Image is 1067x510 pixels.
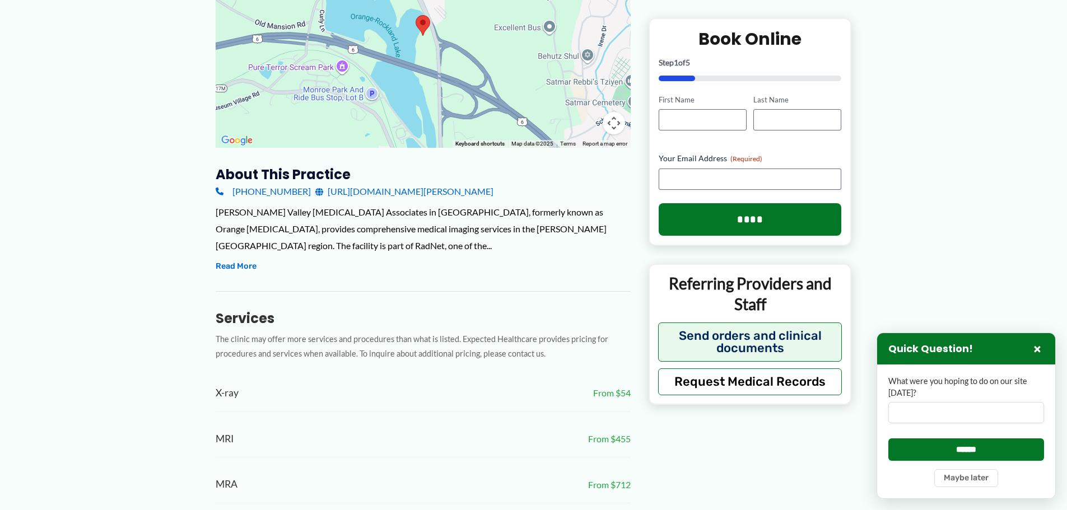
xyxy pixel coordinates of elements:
button: Send orders and clinical documents [658,322,842,362]
label: Last Name [753,95,841,105]
button: Request Medical Records [658,368,842,395]
span: From $712 [588,476,631,493]
span: X-ray [216,384,239,403]
span: From $54 [593,385,631,401]
div: [PERSON_NAME] Valley [MEDICAL_DATA] Associates in [GEOGRAPHIC_DATA], formerly known as Orange [ME... [216,204,631,254]
span: (Required) [730,155,762,163]
h2: Book Online [659,28,842,50]
button: Map camera controls [603,112,625,134]
p: The clinic may offer more services and procedures than what is listed. Expected Healthcare provid... [216,332,631,362]
p: Step of [659,59,842,67]
a: Terms (opens in new tab) [560,141,576,147]
span: 5 [686,58,690,67]
button: Keyboard shortcuts [455,140,505,148]
h3: About this practice [216,166,631,183]
label: First Name [659,95,747,105]
h3: Quick Question! [888,343,973,355]
label: Your Email Address [659,153,842,165]
button: Close [1031,342,1044,355]
span: From $455 [588,431,631,447]
img: Google [218,133,255,148]
a: [PHONE_NUMBER] [216,183,311,200]
button: Maybe later [934,469,998,487]
label: What were you hoping to do on our site [DATE]? [888,376,1044,399]
span: MRA [216,475,237,494]
a: Report a map error [583,141,627,147]
a: [URL][DOMAIN_NAME][PERSON_NAME] [315,183,493,200]
span: MRI [216,430,234,448]
span: Map data ©2025 [511,141,553,147]
h3: Services [216,310,631,327]
a: Open this area in Google Maps (opens a new window) [218,133,255,148]
p: Referring Providers and Staff [658,274,842,315]
span: 1 [674,58,678,67]
button: Read More [216,260,257,273]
